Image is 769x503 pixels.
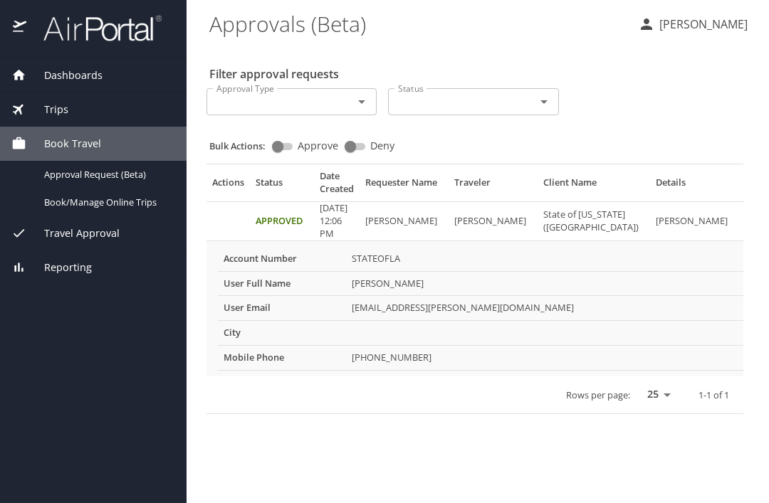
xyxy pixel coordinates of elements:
[566,391,630,400] p: Rows per page:
[26,68,103,83] span: Dashboards
[314,201,360,240] td: [DATE] 12:06 PM
[534,92,554,112] button: Open
[250,170,314,201] th: Status
[636,384,676,406] select: rows per page
[360,170,449,201] th: Requester Name
[538,201,650,240] td: State of [US_STATE] ([GEOGRAPHIC_DATA])
[655,16,748,33] p: [PERSON_NAME]
[314,170,360,201] th: Date Created
[449,170,538,201] th: Traveler
[250,201,314,240] td: Approved
[44,168,169,181] span: Approval Request (Beta)
[699,391,729,400] p: 1-1 of 1
[13,14,28,42] img: icon-airportal.png
[218,247,346,271] th: Account Number
[209,139,277,152] p: Bulk Actions:
[538,170,650,201] th: Client Name
[26,136,101,152] span: Book Travel
[26,226,120,241] span: Travel Approval
[28,14,162,42] img: airportal-logo.png
[44,196,169,209] span: Book/Manage Online Trips
[26,260,92,275] span: Reporting
[209,1,627,46] h1: Approvals (Beta)
[370,141,394,151] span: Deny
[209,63,339,85] h2: Filter approval requests
[218,271,346,296] th: User Full Name
[26,102,68,117] span: Trips
[632,11,753,37] button: [PERSON_NAME]
[352,92,372,112] button: Open
[218,296,346,321] th: User Email
[650,201,739,240] td: [PERSON_NAME]
[206,170,250,201] th: Actions
[218,321,346,346] th: City
[449,201,538,240] td: [PERSON_NAME]
[360,201,449,240] td: [PERSON_NAME]
[218,346,346,371] th: Mobile Phone
[650,170,739,201] th: Details
[298,141,338,151] span: Approve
